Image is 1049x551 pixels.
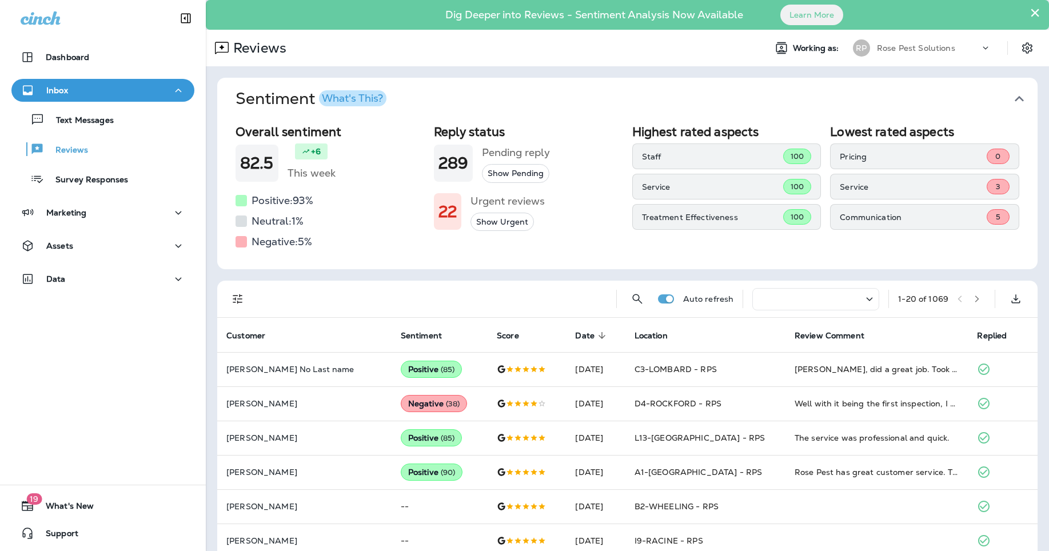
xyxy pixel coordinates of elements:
p: Dig Deeper into Reviews - Sentiment Analysis Now Available [412,13,776,17]
p: Assets [46,241,73,250]
h2: Highest rated aspects [632,125,821,139]
td: [DATE] [566,386,625,421]
p: Pricing [840,152,987,161]
button: Survey Responses [11,167,194,191]
h2: Reply status [434,125,623,139]
span: Support [34,529,78,542]
button: Text Messages [11,107,194,131]
div: 1 - 20 of 1069 [898,294,948,304]
span: Score [497,331,519,341]
p: [PERSON_NAME] [226,468,382,477]
button: Settings [1017,38,1038,58]
p: Rose Pest Solutions [877,43,955,53]
td: -- [392,489,488,524]
span: ( 85 ) [441,365,455,374]
button: Filters [226,288,249,310]
td: [DATE] [566,455,625,489]
h5: Positive: 93 % [252,191,313,210]
button: Show Urgent [470,213,534,231]
span: Replied [977,330,1022,341]
h1: 82.5 [240,154,274,173]
div: Rose Pest has great customer service. They have always addressed our needs quickly and follow thr... [795,466,959,478]
p: Data [46,274,66,284]
p: +6 [311,146,321,157]
span: 5 [996,212,1000,222]
button: 19What's New [11,494,194,517]
p: Marketing [46,208,86,217]
p: Text Messages [45,115,114,126]
span: Customer [226,330,280,341]
span: ( 90 ) [441,468,456,477]
div: What's This? [322,93,383,103]
button: Reviews [11,137,194,161]
span: D4-ROCKFORD - RPS [635,398,721,409]
p: [PERSON_NAME] No Last name [226,365,382,374]
div: Negative [401,395,468,412]
span: Location [635,330,683,341]
span: Replied [977,331,1007,341]
span: L13-[GEOGRAPHIC_DATA] - RPS [635,433,765,443]
p: Inbox [46,86,68,95]
h5: Negative: 5 % [252,233,312,251]
td: [DATE] [566,352,625,386]
span: Location [635,331,668,341]
span: Review Comment [795,331,864,341]
span: C3-LOMBARD - RPS [635,364,717,374]
td: [DATE] [566,489,625,524]
p: Survey Responses [44,175,128,186]
p: [PERSON_NAME] [226,433,382,442]
div: The service was professional and quick. [795,432,959,444]
p: Service [642,182,783,191]
div: RP [853,39,870,57]
span: Review Comment [795,330,879,341]
span: What's New [34,501,94,515]
span: 100 [791,182,804,191]
button: Learn More [780,5,843,25]
span: B2-WHEELING - RPS [635,501,719,512]
span: ( 38 ) [446,399,460,409]
span: I9-RACINE - RPS [635,536,703,546]
span: 100 [791,151,804,161]
span: Sentiment [401,330,457,341]
div: Well with it being the first inspection, I can’t say just yet. I did think there was going to be ... [795,398,959,409]
button: What's This? [319,90,386,106]
button: Dashboard [11,46,194,69]
h5: Urgent reviews [470,192,545,210]
span: Sentiment [401,331,442,341]
button: Search Reviews [626,288,649,310]
span: 19 [26,493,42,505]
button: Support [11,522,194,545]
button: Inbox [11,79,194,102]
h1: Sentiment [236,89,386,109]
span: Working as: [793,43,841,53]
p: [PERSON_NAME] [226,502,382,511]
div: Positive [401,429,462,446]
h1: 289 [438,154,468,173]
p: Service [840,182,987,191]
p: Treatment Effectiveness [642,213,783,222]
p: Communication [840,213,987,222]
div: SentimentWhat's This? [217,120,1038,269]
span: ( 85 ) [441,433,455,443]
button: Show Pending [482,164,549,183]
p: Reviews [44,145,88,156]
h5: Neutral: 1 % [252,212,304,230]
button: Data [11,267,194,290]
span: 0 [995,151,1000,161]
h2: Lowest rated aspects [830,125,1019,139]
span: 100 [791,212,804,222]
p: [PERSON_NAME] [226,536,382,545]
td: [DATE] [566,421,625,455]
p: Staff [642,152,783,161]
p: Reviews [229,39,286,57]
p: Dashboard [46,53,89,62]
button: Assets [11,234,194,257]
button: Close [1030,3,1040,22]
p: Auto refresh [683,294,734,304]
h2: Overall sentiment [236,125,425,139]
span: Date [575,330,609,341]
div: Positive [401,361,462,378]
button: Export as CSV [1004,288,1027,310]
div: Positive [401,464,463,481]
span: A1-[GEOGRAPHIC_DATA] - RPS [635,467,763,477]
